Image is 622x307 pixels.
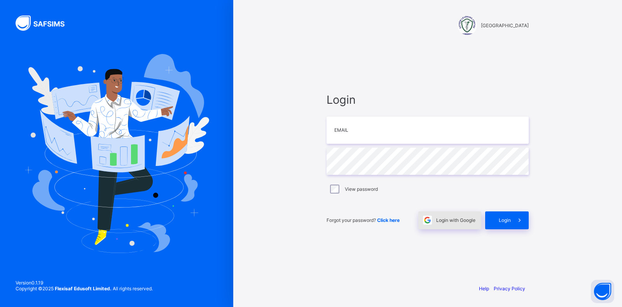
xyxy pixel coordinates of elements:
span: [GEOGRAPHIC_DATA] [481,23,529,28]
span: Login [327,93,529,106]
span: Login [499,217,511,223]
a: Help [479,286,489,291]
img: google.396cfc9801f0270233282035f929180a.svg [423,216,432,225]
img: SAFSIMS Logo [16,16,74,31]
button: Open asap [591,280,614,303]
span: Login with Google [436,217,475,223]
strong: Flexisaf Edusoft Limited. [55,286,112,291]
span: Copyright © 2025 All rights reserved. [16,286,153,291]
label: View password [345,186,378,192]
span: Version 0.1.19 [16,280,153,286]
a: Click here [377,217,400,223]
span: Forgot your password? [327,217,400,223]
img: Hero Image [24,54,209,253]
a: Privacy Policy [494,286,525,291]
